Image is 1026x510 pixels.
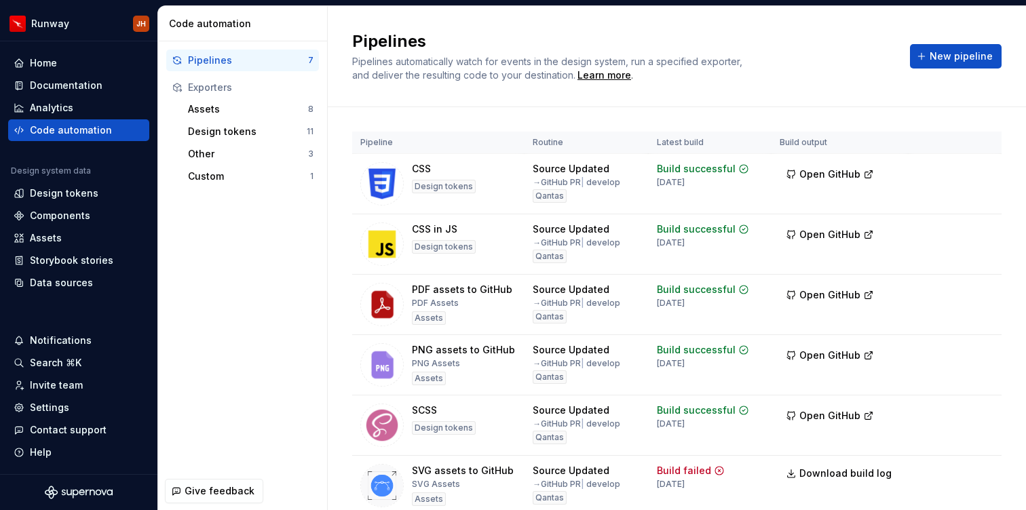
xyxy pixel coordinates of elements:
div: Design tokens [412,240,476,254]
div: [DATE] [657,358,685,369]
div: Contact support [30,423,107,437]
div: CSS [412,162,431,176]
div: Pipelines [188,54,308,67]
div: Data sources [30,276,93,290]
div: 8 [308,104,313,115]
a: Invite team [8,374,149,396]
button: Pipelines7 [166,50,319,71]
div: Invite team [30,378,83,392]
button: Open GitHub [780,343,880,368]
div: Design tokens [188,125,307,138]
a: Code automation [8,119,149,141]
div: → GitHub PR develop [533,358,620,369]
div: SCSS [412,404,437,417]
div: Code automation [169,17,322,31]
div: PDF assets to GitHub [412,283,512,296]
div: Storybook stories [30,254,113,267]
button: Open GitHub [780,283,880,307]
div: [DATE] [657,479,685,490]
div: Build failed [657,464,711,477]
a: Open GitHub [780,412,880,423]
div: Source Updated [533,162,609,176]
div: PNG assets to GitHub [412,343,515,357]
button: Open GitHub [780,222,880,247]
div: 7 [308,55,313,66]
div: → GitHub PR develop [533,237,620,248]
div: Runway [31,17,69,31]
a: Home [8,52,149,74]
span: . [575,71,633,81]
div: Custom [188,170,310,183]
div: Notifications [30,334,92,347]
a: Design tokens [8,182,149,204]
div: Design tokens [30,187,98,200]
span: Open GitHub [799,409,860,423]
div: Assets [188,102,308,116]
a: Analytics [8,97,149,119]
div: Assets [412,311,446,325]
a: Assets [8,227,149,249]
div: Search ⌘K [30,356,81,370]
div: SVG Assets [412,479,460,490]
a: Open GitHub [780,170,880,182]
div: Source Updated [533,404,609,417]
button: Help [8,442,149,463]
div: → GitHub PR develop [533,418,620,429]
button: Give feedback [165,479,263,503]
span: | [581,358,584,368]
a: Open GitHub [780,291,880,302]
div: CSS in JS [412,222,457,236]
div: Qantas [533,491,567,505]
div: Design system data [11,165,91,176]
div: Settings [30,401,69,414]
div: [DATE] [657,237,685,248]
div: Documentation [30,79,102,92]
span: Open GitHub [799,288,860,302]
div: Qantas [533,370,567,384]
div: Assets [412,372,446,385]
div: Qantas [533,189,567,203]
div: → GitHub PR develop [533,479,620,490]
div: → GitHub PR develop [533,298,620,309]
span: Download build log [799,467,892,480]
a: Data sources [8,272,149,294]
button: Contact support [8,419,149,441]
div: 1 [310,171,313,182]
a: Components [8,205,149,227]
svg: Supernova Logo [45,486,113,499]
span: | [581,237,584,248]
span: Open GitHub [799,349,860,362]
div: Design tokens [412,180,476,193]
div: Source Updated [533,222,609,236]
div: Qantas [533,310,567,323]
button: Download build log [780,461,900,486]
button: Other3 [183,143,319,165]
div: Components [30,209,90,222]
div: Build successful [657,343,736,357]
th: Latest build [649,132,772,154]
span: | [581,418,584,429]
button: Custom1 [183,165,319,187]
a: Learn more [577,68,631,82]
button: RunwayJH [3,9,155,38]
span: Pipelines automatically watch for events in the design system, run a specified exporter, and deli... [352,56,745,81]
th: Pipeline [352,132,525,154]
button: Assets8 [183,98,319,120]
th: Routine [525,132,648,154]
div: Build successful [657,404,736,417]
a: Settings [8,397,149,418]
span: | [581,479,584,489]
button: Open GitHub [780,404,880,428]
span: New pipeline [930,50,993,63]
span: | [581,177,584,187]
a: Open GitHub [780,231,880,242]
button: Design tokens11 [183,121,319,142]
div: Qantas [533,250,567,263]
div: SVG assets to GitHub [412,464,514,477]
div: PDF Assets [412,298,459,309]
div: PNG Assets [412,358,460,369]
